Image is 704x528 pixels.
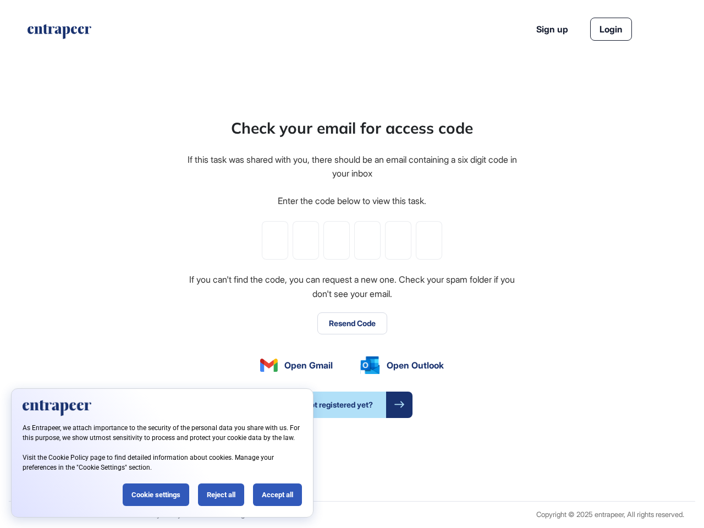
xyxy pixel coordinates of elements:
span: Not registered yet? [291,392,386,418]
a: Open Outlook [360,356,444,374]
span: Open Gmail [284,359,333,372]
div: Copyright © 2025 entrapeer, All rights reserved. [536,510,684,519]
a: Open Gmail [260,359,333,372]
button: Resend Code [317,312,387,334]
a: entrapeer-logo [26,24,92,43]
a: Not registered yet? [291,392,413,418]
div: If you can't find the code, you can request a new one. Check your spam folder if you don't see yo... [186,273,518,301]
div: If this task was shared with you, there should be an email containing a six digit code in your inbox [186,153,518,181]
a: Login [590,18,632,41]
div: Enter the code below to view this task. [278,194,426,208]
a: Sign up [536,23,568,36]
span: Open Outlook [387,359,444,372]
div: Check your email for access code [231,117,473,140]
